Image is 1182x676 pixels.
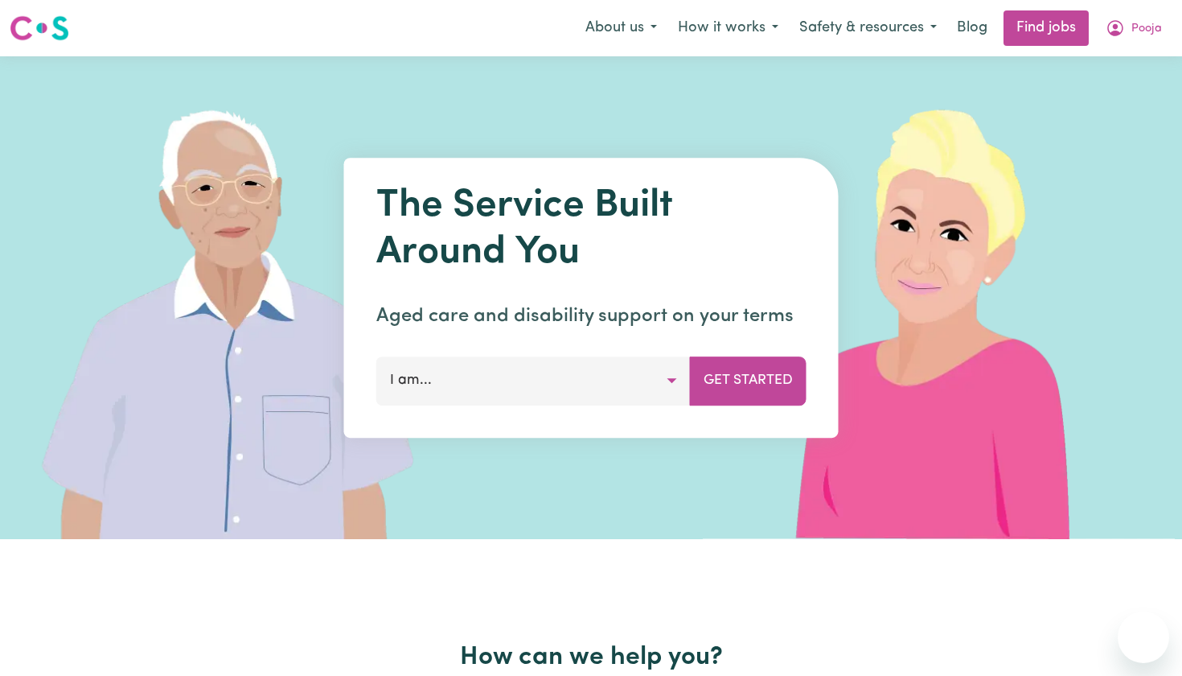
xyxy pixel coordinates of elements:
p: Aged care and disability support on your terms [376,302,806,331]
button: About us [575,11,667,45]
a: Blog [947,10,997,46]
button: Safety & resources [789,11,947,45]
iframe: Button to launch messaging window [1118,612,1169,663]
span: Pooja [1131,20,1162,38]
button: My Account [1095,11,1172,45]
button: I am... [376,357,691,405]
a: Find jobs [1003,10,1089,46]
button: How it works [667,11,789,45]
img: Careseekers logo [10,14,69,43]
a: Careseekers logo [10,10,69,47]
h1: The Service Built Around You [376,183,806,276]
h2: How can we help you? [70,642,1112,673]
button: Get Started [690,357,806,405]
